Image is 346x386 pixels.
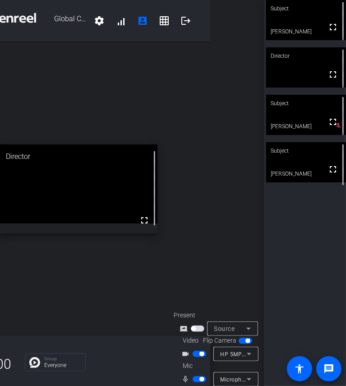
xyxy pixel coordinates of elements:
[266,142,346,159] div: Subject
[328,69,338,80] mat-icon: fullscreen
[203,336,236,345] span: Flip Camera
[174,311,264,320] div: Present
[29,357,40,368] img: Chat Icon
[221,350,265,358] span: HP 5MP Camera
[174,361,264,371] div: Mic
[182,374,193,385] mat-icon: mic_none
[44,357,81,361] p: Group
[139,215,150,226] mat-icon: fullscreen
[44,363,81,368] p: Everyone
[159,15,170,26] mat-icon: grid_on
[137,15,148,26] mat-icon: account_box
[110,10,132,32] button: signal_cellular_alt
[214,325,235,332] span: Source
[182,349,193,359] mat-icon: videocam_outline
[328,22,338,33] mat-icon: fullscreen
[266,95,346,112] div: Subject
[180,323,191,334] mat-icon: screen_share_outline
[183,336,198,345] span: Video
[36,10,88,32] span: Global Cyber
[294,363,305,374] mat-icon: accessibility
[328,164,338,175] mat-icon: fullscreen
[328,116,338,127] mat-icon: fullscreen
[180,15,191,26] mat-icon: logout
[94,15,105,26] mat-icon: settings
[266,47,346,65] div: Director
[323,363,334,374] mat-icon: message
